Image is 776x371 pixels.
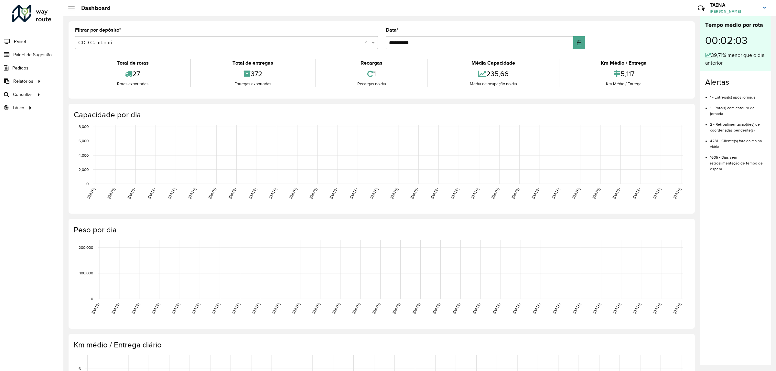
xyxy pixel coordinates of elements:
text: [DATE] [372,302,381,314]
span: Painel de Sugestão [13,51,52,58]
div: Tempo médio por rota [705,21,766,29]
li: 2 - Retroalimentação(ões) de coordenadas pendente(s) [710,117,766,133]
text: 200,000 [79,245,93,249]
label: Data [386,26,399,34]
text: [DATE] [311,302,321,314]
text: [DATE] [592,302,601,314]
text: [DATE] [111,302,120,314]
div: 5,117 [561,67,687,81]
text: [DATE] [127,187,136,199]
text: [DATE] [106,187,116,199]
h4: Alertas [705,78,766,87]
a: Contato Rápido [694,1,708,15]
span: Painel [14,38,26,45]
div: Recargas no dia [317,81,426,87]
span: Tático [12,104,24,111]
text: [DATE] [571,187,581,199]
li: 1 - Entrega(s) após jornada [710,90,766,100]
text: [DATE] [511,187,520,199]
li: 1 - Rota(s) com estouro de jornada [710,100,766,117]
h4: Capacidade por dia [74,110,688,120]
h4: Km médio / Entrega diário [74,340,688,350]
button: Choose Date [573,36,585,49]
text: [DATE] [532,302,541,314]
text: [DATE] [572,302,581,314]
div: 235,66 [430,67,557,81]
text: 6 [79,366,81,371]
text: [DATE] [351,302,361,314]
text: [DATE] [389,187,399,199]
text: 6,000 [79,139,89,143]
text: [DATE] [512,302,521,314]
text: [DATE] [369,187,379,199]
span: Clear all [364,39,370,47]
li: 1605 - Dias sem retroalimentação de tempo de espera [710,150,766,172]
text: [DATE] [171,302,180,314]
li: 4231 - Cliente(s) fora da malha viária [710,133,766,150]
text: [DATE] [231,302,241,314]
text: [DATE] [632,187,641,199]
div: 1 [317,67,426,81]
text: [DATE] [91,302,100,314]
text: [DATE] [652,302,662,314]
text: [DATE] [288,187,298,199]
div: Km Médio / Entrega [561,59,687,67]
text: [DATE] [147,187,156,199]
div: 00:02:03 [705,29,766,51]
text: [DATE] [672,187,682,199]
text: [DATE] [211,302,221,314]
text: [DATE] [612,302,621,314]
span: Relatórios [13,78,33,85]
div: 372 [192,67,313,81]
text: [DATE] [349,187,358,199]
text: [DATE] [308,187,318,199]
text: [DATE] [329,187,338,199]
text: 2,000 [79,167,89,172]
text: [DATE] [151,302,160,314]
text: [DATE] [551,187,560,199]
text: [DATE] [612,187,621,199]
h3: TAINA [710,2,758,8]
text: [DATE] [412,302,421,314]
text: [DATE] [591,187,601,199]
text: 4,000 [79,153,89,157]
text: [DATE] [167,187,177,199]
span: Pedidos [12,65,28,71]
div: 39,71% menor que o dia anterior [705,51,766,67]
label: Filtrar por depósito [75,26,121,34]
text: [DATE] [410,187,419,199]
text: 0 [86,182,89,186]
div: Km Médio / Entrega [561,81,687,87]
span: [PERSON_NAME] [710,8,758,14]
text: [DATE] [490,187,500,199]
div: Total de rotas [77,59,189,67]
text: [DATE] [86,187,96,199]
text: [DATE] [531,187,540,199]
text: 0 [91,297,93,301]
span: Consultas [13,91,33,98]
text: [DATE] [472,302,481,314]
text: [DATE] [492,302,501,314]
text: 100,000 [80,271,93,275]
text: [DATE] [672,302,682,314]
text: [DATE] [331,302,341,314]
text: [DATE] [187,187,197,199]
div: Recargas [317,59,426,67]
text: 8,000 [79,125,89,129]
div: Rotas exportadas [77,81,189,87]
div: 27 [77,67,189,81]
text: [DATE] [291,302,301,314]
text: [DATE] [392,302,401,314]
text: [DATE] [632,302,641,314]
text: [DATE] [470,187,480,199]
text: [DATE] [228,187,237,199]
text: [DATE] [552,302,561,314]
text: [DATE] [271,302,281,314]
text: [DATE] [268,187,277,199]
text: [DATE] [208,187,217,199]
text: [DATE] [248,187,257,199]
text: [DATE] [430,187,439,199]
text: [DATE] [191,302,200,314]
div: Entregas exportadas [192,81,313,87]
h4: Peso por dia [74,225,688,235]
